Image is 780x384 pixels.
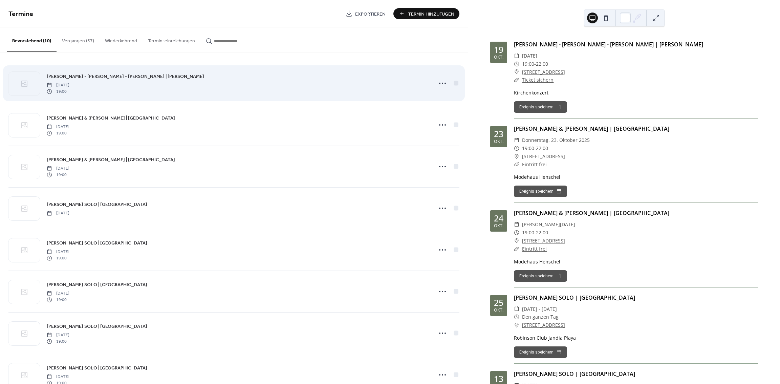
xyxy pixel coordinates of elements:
div: ​ [514,52,519,60]
a: Eintritt frei [522,246,547,252]
a: [PERSON_NAME] SOLO | [GEOGRAPHIC_DATA] [47,239,147,247]
a: [STREET_ADDRESS] [522,68,565,76]
a: [PERSON_NAME] & [PERSON_NAME] | [GEOGRAPHIC_DATA] [514,209,669,217]
span: [DATE] [47,374,69,380]
span: Termine [8,7,33,21]
span: [DATE] [47,291,69,297]
a: [PERSON_NAME] SOLO | [GEOGRAPHIC_DATA] [47,281,147,289]
a: [PERSON_NAME] SOLO | [GEOGRAPHIC_DATA] [514,370,635,378]
span: 19:00 [47,172,69,178]
div: ​ [514,220,519,229]
a: [PERSON_NAME] & [PERSON_NAME] | [GEOGRAPHIC_DATA] [47,156,175,164]
span: Exportieren [355,10,386,18]
span: [PERSON_NAME] SOLO | [GEOGRAPHIC_DATA] [47,323,147,330]
a: Ticket sichern [522,77,554,83]
div: ​ [514,68,519,76]
button: Wiederkehrend [100,27,143,51]
div: [PERSON_NAME] SOLO | [GEOGRAPHIC_DATA] [514,294,758,302]
div: Okt. [494,308,503,313]
button: Termin Hinzufügen [393,8,459,19]
span: 19:00 [47,255,69,261]
button: Ereignis speichern [514,346,567,358]
div: ​ [514,136,519,144]
span: 22:00 [536,60,548,68]
div: ​ [514,313,519,321]
div: 25 [494,298,503,307]
div: Okt. [494,55,503,60]
span: Donnerstag, 23. Oktober 2025 [522,136,590,144]
div: ​ [514,144,519,152]
span: [DATE] [47,249,69,255]
span: 19:00 [47,297,69,303]
span: [DATE] [47,332,69,338]
button: Termin-einreichungen [143,27,200,51]
div: Modehaus Henschel [514,173,758,180]
a: Eintritt frei [522,161,547,168]
span: Den ganzen Tag [522,313,559,321]
span: - [534,229,536,237]
span: 22:00 [536,229,548,237]
a: [PERSON_NAME] SOLO | [GEOGRAPHIC_DATA] [47,200,147,208]
a: [PERSON_NAME] & [PERSON_NAME] | [GEOGRAPHIC_DATA] [514,125,669,132]
button: Ereignis speichern [514,101,567,113]
span: [PERSON_NAME] SOLO | [GEOGRAPHIC_DATA] [47,201,147,208]
span: 19:00 [47,338,69,344]
div: ​ [514,321,519,329]
span: [DATE] [47,82,69,88]
a: [PERSON_NAME] SOLO | [GEOGRAPHIC_DATA] [47,364,147,372]
a: [STREET_ADDRESS] [522,237,565,245]
a: [PERSON_NAME] SOLO | [GEOGRAPHIC_DATA] [47,322,147,330]
a: [PERSON_NAME] & [PERSON_NAME] | [GEOGRAPHIC_DATA] [47,114,175,122]
a: [STREET_ADDRESS] [522,152,565,161]
a: [PERSON_NAME] - [PERSON_NAME] - [PERSON_NAME] | [PERSON_NAME] [514,41,703,48]
span: 22:00 [536,144,548,152]
div: Okt. [494,140,503,144]
span: - [534,60,536,68]
span: [DATE] [522,52,537,60]
span: [DATE] [47,210,69,216]
span: [DATE] [47,124,69,130]
div: 13 [494,375,503,383]
span: Termin Hinzufügen [408,10,454,18]
a: [PERSON_NAME] - [PERSON_NAME] - [PERSON_NAME] | [PERSON_NAME] [47,72,204,80]
div: ​ [514,161,519,169]
div: ​ [514,229,519,237]
div: Robinson Club Jandia Playa [514,334,758,341]
a: [STREET_ADDRESS] [522,321,565,329]
span: - [534,144,536,152]
div: 23 [494,130,503,138]
span: [PERSON_NAME][DATE] [522,220,575,229]
span: 19:00 [47,88,69,94]
a: Exportieren [341,8,391,19]
div: ​ [514,245,519,253]
div: ​ [514,76,519,84]
div: Okt. [494,224,503,228]
span: [PERSON_NAME] & [PERSON_NAME] | [GEOGRAPHIC_DATA] [47,115,175,122]
button: Ereignis speichern [514,186,567,197]
span: 19:00 [522,144,534,152]
div: ​ [514,152,519,161]
div: ​ [514,305,519,313]
span: [PERSON_NAME] SOLO | [GEOGRAPHIC_DATA] [47,365,147,372]
span: [PERSON_NAME] - [PERSON_NAME] - [PERSON_NAME] | [PERSON_NAME] [47,73,204,80]
div: Kirchenkonzert [514,89,758,96]
div: ​ [514,237,519,245]
span: [DATE] [47,166,69,172]
div: Modehaus Henschel [514,258,758,265]
span: [PERSON_NAME] SOLO | [GEOGRAPHIC_DATA] [47,240,147,247]
button: Ereignis speichern [514,270,567,282]
span: [DATE] - [DATE] [522,305,557,313]
div: ​ [514,60,519,68]
button: Bevorstehend (10) [7,27,57,52]
span: 19:00 [522,60,534,68]
button: Vergangen (57) [57,27,100,51]
div: 19 [494,45,503,54]
div: 24 [494,214,503,222]
span: 19:00 [522,229,534,237]
span: 19:00 [47,130,69,136]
